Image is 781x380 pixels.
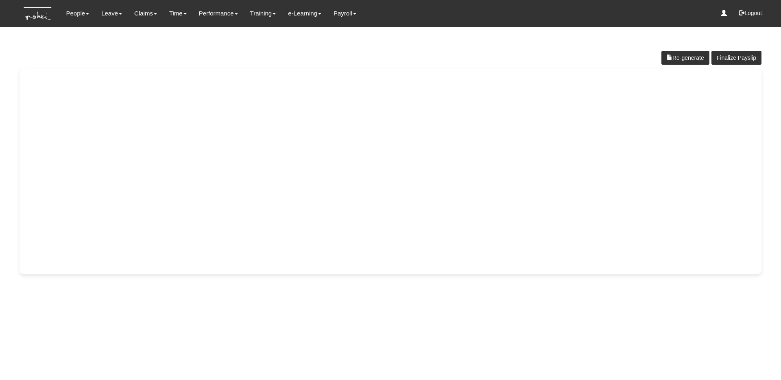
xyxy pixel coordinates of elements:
a: Re-generate [661,51,709,65]
a: Finalize Payslip [711,51,761,65]
a: e-Learning [288,4,321,23]
a: Payroll [334,4,356,23]
a: Claims [134,4,157,23]
a: Training [250,4,276,23]
a: Time [169,4,187,23]
button: Logout [733,3,768,23]
a: Performance [199,4,238,23]
a: People [66,4,89,23]
a: Leave [101,4,122,23]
